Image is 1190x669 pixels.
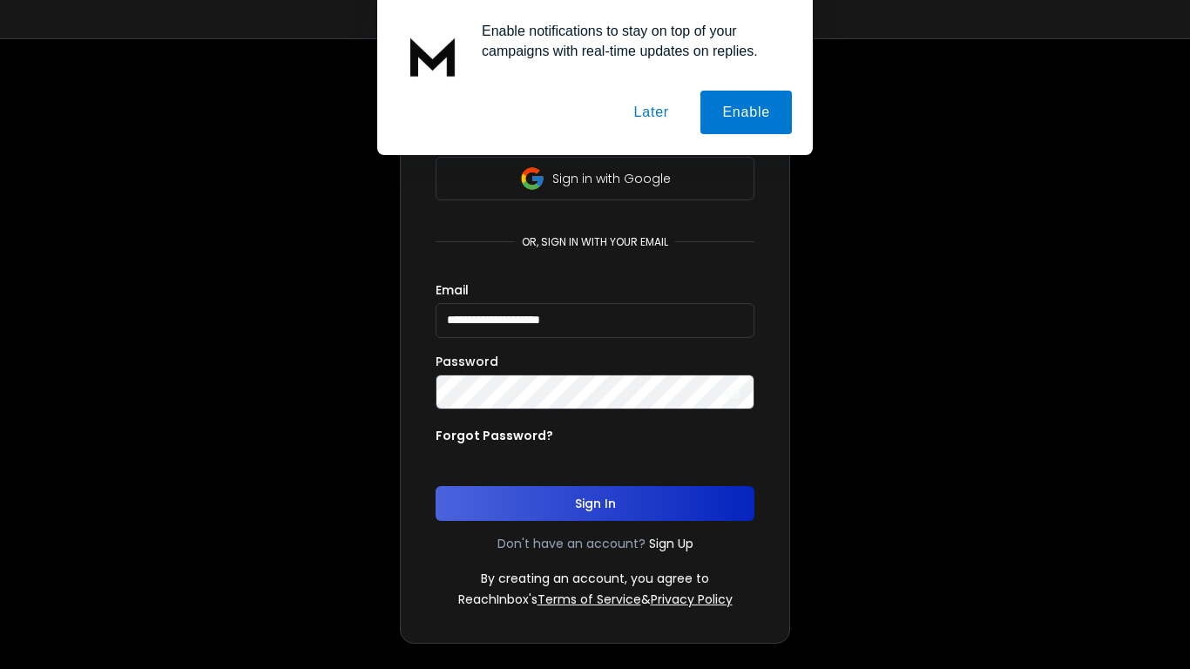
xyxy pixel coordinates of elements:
[649,535,693,552] a: Sign Up
[497,535,646,552] p: Don't have an account?
[436,427,553,444] p: Forgot Password?
[436,284,469,296] label: Email
[398,21,468,91] img: notification icon
[700,91,792,134] button: Enable
[468,21,792,61] div: Enable notifications to stay on top of your campaigns with real-time updates on replies.
[458,591,733,608] p: ReachInbox's &
[436,355,498,368] label: Password
[436,157,754,200] button: Sign in with Google
[612,91,690,134] button: Later
[538,591,641,608] a: Terms of Service
[651,591,733,608] a: Privacy Policy
[552,170,671,187] p: Sign in with Google
[481,570,709,587] p: By creating an account, you agree to
[515,235,675,249] p: or, sign in with your email
[436,486,754,521] button: Sign In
